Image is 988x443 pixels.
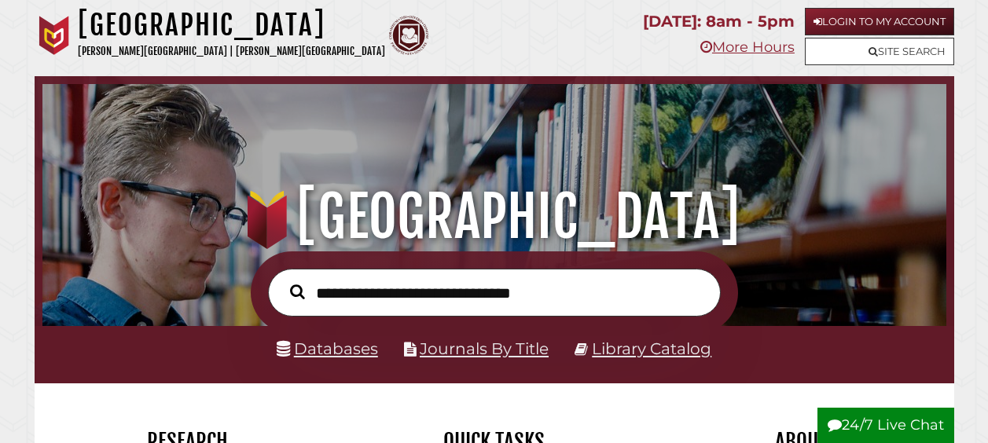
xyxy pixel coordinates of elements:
[805,8,954,35] a: Login to My Account
[700,38,795,56] a: More Hours
[78,42,385,60] p: [PERSON_NAME][GEOGRAPHIC_DATA] | [PERSON_NAME][GEOGRAPHIC_DATA]
[643,8,795,35] p: [DATE]: 8am - 5pm
[57,182,931,251] h1: [GEOGRAPHIC_DATA]
[35,16,74,55] img: Calvin University
[592,339,711,358] a: Library Catalog
[78,8,385,42] h1: [GEOGRAPHIC_DATA]
[282,280,313,303] button: Search
[805,38,954,65] a: Site Search
[277,339,378,358] a: Databases
[389,16,428,55] img: Calvin Theological Seminary
[290,284,305,299] i: Search
[420,339,549,358] a: Journals By Title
